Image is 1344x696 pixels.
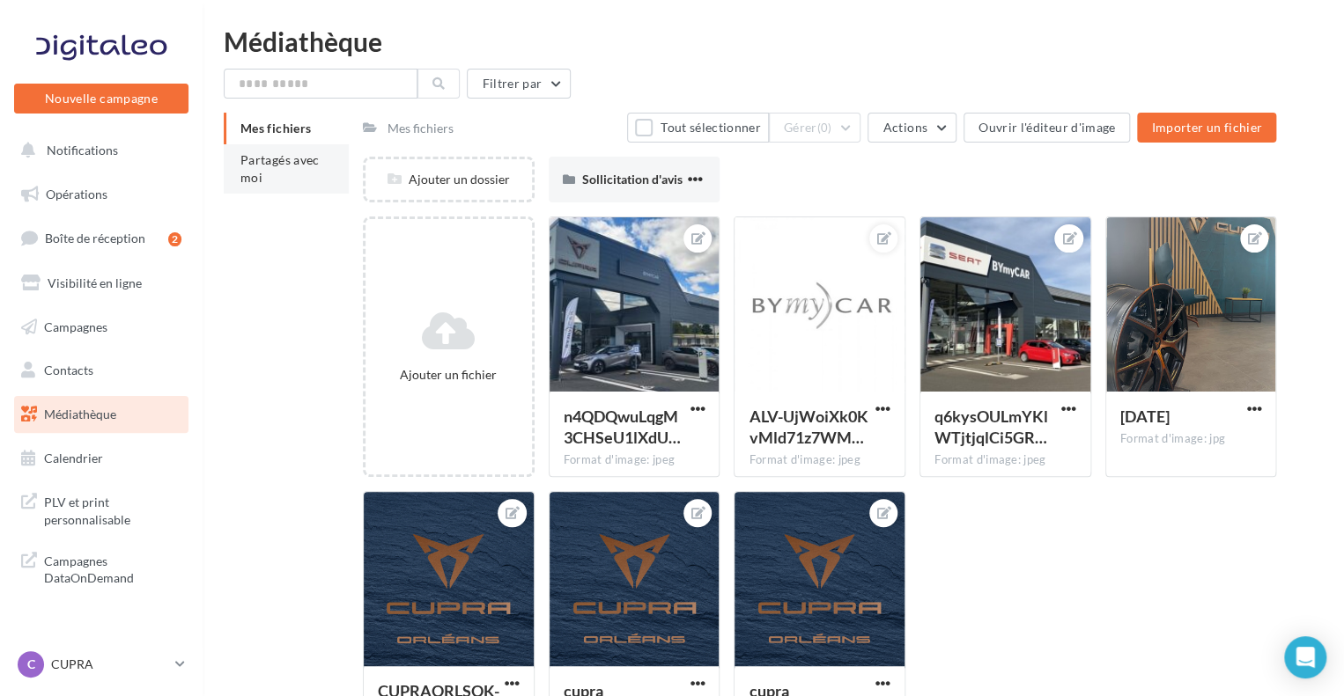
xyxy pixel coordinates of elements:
[27,656,35,673] span: C
[366,171,532,188] div: Ajouter un dossier
[14,648,188,681] a: C CUPRA
[564,407,681,447] span: n4QDQwuLqgM3CHSeU1lXdUFOI76hiLU-wsqTUB5N3bcXIdOr36vKWy_wqHWTvmWwDVOEh1AAR2nF-Ie81w=s0
[1151,120,1262,135] span: Importer un fichier
[240,152,320,185] span: Partagés avec moi
[749,452,890,468] div: Format d'image: jpeg
[868,113,956,143] button: Actions
[11,309,192,346] a: Campagnes
[11,132,185,169] button: Notifications
[388,120,454,137] div: Mes fichiers
[44,451,103,465] span: Calendrier
[44,363,93,377] span: Contacts
[1284,636,1326,678] div: Open Intercom Messenger
[11,483,192,535] a: PLV et print personnalisable
[14,84,188,114] button: Nouvelle campagne
[1120,431,1262,447] div: Format d'image: jpg
[44,319,107,333] span: Campagnes
[882,120,927,135] span: Actions
[11,265,192,302] a: Visibilité en ligne
[11,219,192,257] a: Boîte de réception2
[964,113,1130,143] button: Ouvrir l'éditeur d'image
[11,396,192,433] a: Médiathèque
[934,407,1048,447] span: q6kysOULmYKlWTjtjqlCi5GRNIyxAtH656H7iGrj2csWToQvKXBYFRlsHkKTs3Y8L2EEMuCm1hYHDVpqzw=s0
[47,143,118,158] span: Notifications
[467,69,571,99] button: Filtrer par
[44,549,181,587] span: Campagnes DataOnDemand
[11,440,192,477] a: Calendrier
[240,121,311,136] span: Mes fichiers
[11,542,192,594] a: Campagnes DataOnDemand
[627,113,768,143] button: Tout sélectionner
[51,656,168,673] p: CUPRA
[224,28,1323,55] div: Médiathèque
[45,231,145,245] span: Boîte de réception
[44,407,116,421] span: Médiathèque
[749,407,868,447] span: ALV-UjWoiXk0KvMld71z7WMxnq8A6eD_f3K1GqvGTi3Ryx-aHLNdbpv3
[564,452,705,468] div: Format d'image: jpeg
[48,275,142,290] span: Visibilité en ligne
[582,172,683,187] span: Sollicitation d'avis
[373,366,525,384] div: Ajouter un fichier
[1120,407,1170,426] span: 2023-05-15
[44,490,181,528] span: PLV et print personnalisable
[46,187,107,201] span: Opérations
[168,232,181,246] div: 2
[769,113,861,143] button: Gérer(0)
[11,176,192,213] a: Opérations
[1137,113,1276,143] button: Importer un fichier
[817,121,832,135] span: (0)
[934,452,1076,468] div: Format d'image: jpeg
[11,352,192,389] a: Contacts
